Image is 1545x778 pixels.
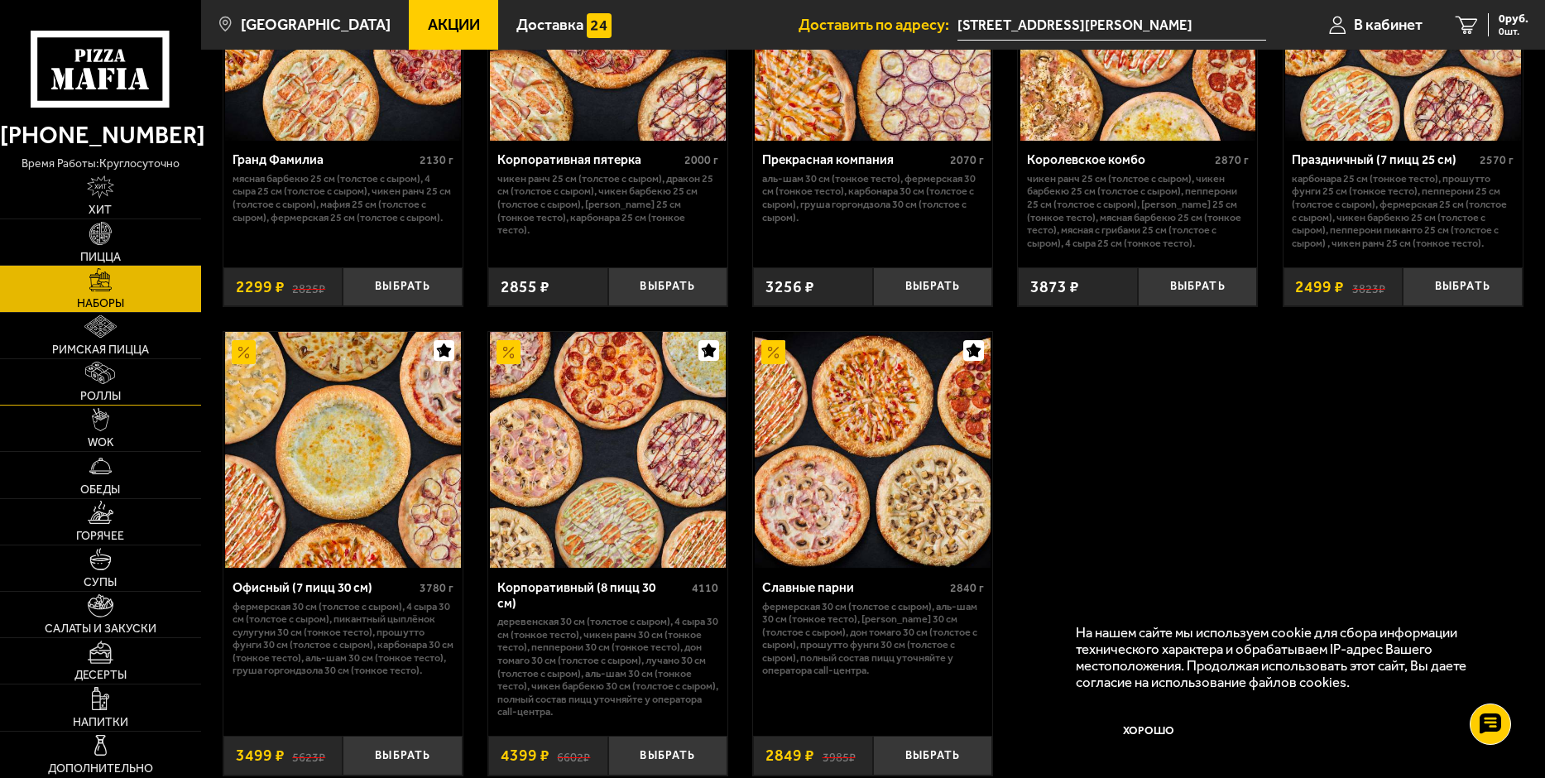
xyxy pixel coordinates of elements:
[223,332,463,568] a: АкционныйОфисный (7 пицц 30 см)
[343,267,463,307] button: Выбрать
[950,581,984,595] span: 2840 г
[799,17,957,33] span: Доставить по адресу:
[1499,13,1528,25] span: 0 руб.
[233,580,416,596] div: Офисный (7 пицц 30 см)
[488,332,727,568] a: АкционныйКорпоративный (8 пицц 30 см)
[84,577,117,588] span: Супы
[497,580,689,611] div: Корпоративный (8 пицц 30 см)
[557,747,590,763] s: 6602 ₽
[292,279,325,295] s: 2825 ₽
[1292,172,1514,249] p: Карбонара 25 см (тонкое тесто), Прошутто Фунги 25 см (тонкое тесто), Пепперони 25 см (толстое с с...
[1076,706,1221,754] button: Хорошо
[1138,267,1258,307] button: Выбрать
[1030,279,1079,295] span: 3873 ₽
[420,153,453,167] span: 2130 г
[490,332,726,568] img: Корпоративный (8 пицц 30 см)
[225,332,461,568] img: Офисный (7 пицц 30 см)
[957,10,1266,41] input: Ваш адрес доставки
[1215,153,1249,167] span: 2870 г
[343,736,463,776] button: Выбрать
[236,279,285,295] span: 2299 ₽
[1403,267,1523,307] button: Выбрать
[89,204,112,216] span: Хит
[755,332,991,568] img: Славные парни
[873,736,993,776] button: Выбрать
[608,736,728,776] button: Выбрать
[80,252,121,263] span: Пицца
[497,340,521,364] img: Акционный
[236,747,285,763] span: 3499 ₽
[1352,279,1385,295] s: 3823 ₽
[1027,172,1249,249] p: Чикен Ранч 25 см (толстое с сыром), Чикен Барбекю 25 см (толстое с сыром), Пепперони 25 см (толст...
[1480,153,1514,167] span: 2570 г
[232,340,256,364] img: Акционный
[762,580,946,596] div: Славные парни
[292,747,325,763] s: 5623 ₽
[516,17,583,33] span: Доставка
[1295,279,1344,295] span: 2499 ₽
[241,17,391,33] span: [GEOGRAPHIC_DATA]
[1354,17,1423,33] span: В кабинет
[48,763,153,775] span: Дополнительно
[420,581,453,595] span: 3780 г
[428,17,480,33] span: Акции
[1499,26,1528,36] span: 0 шт.
[233,172,454,223] p: Мясная Барбекю 25 см (толстое с сыром), 4 сыра 25 см (толстое с сыром), Чикен Ранч 25 см (толстое...
[497,615,719,718] p: Деревенская 30 см (толстое с сыром), 4 сыра 30 см (тонкое тесто), Чикен Ранч 30 см (тонкое тесто)...
[45,623,156,635] span: Салаты и закуски
[823,747,856,763] s: 3985 ₽
[762,152,946,168] div: Прекрасная компания
[762,600,984,677] p: Фермерская 30 см (толстое с сыром), Аль-Шам 30 см (тонкое тесто), [PERSON_NAME] 30 см (толстое с ...
[950,153,984,167] span: 2070 г
[765,279,814,295] span: 3256 ₽
[1027,152,1211,168] div: Королевское комбо
[497,152,681,168] div: Корпоративная пятерка
[76,531,124,542] span: Горячее
[1292,152,1475,168] div: Праздничный (7 пицц 25 см)
[233,600,454,677] p: Фермерская 30 см (толстое с сыром), 4 сыра 30 см (толстое с сыром), Пикантный цыплёнок сулугуни 3...
[684,153,718,167] span: 2000 г
[80,484,120,496] span: Обеды
[501,279,549,295] span: 2855 ₽
[873,267,993,307] button: Выбрать
[608,267,728,307] button: Выбрать
[765,747,814,763] span: 2849 ₽
[762,172,984,223] p: Аль-Шам 30 см (тонкое тесто), Фермерская 30 см (тонкое тесто), Карбонара 30 см (толстое с сыром),...
[753,332,992,568] a: АкционныйСлавные парни
[74,670,127,681] span: Десерты
[497,172,719,237] p: Чикен Ранч 25 см (толстое с сыром), Дракон 25 см (толстое с сыром), Чикен Барбекю 25 см (толстое ...
[73,717,128,728] span: Напитки
[52,344,149,356] span: Римская пицца
[233,152,416,168] div: Гранд Фамилиа
[692,581,718,595] span: 4110
[88,437,113,449] span: WOK
[501,747,549,763] span: 4399 ₽
[77,298,124,310] span: Наборы
[761,340,785,364] img: Акционный
[80,391,121,402] span: Роллы
[1076,624,1497,691] p: На нашем сайте мы используем cookie для сбора информации технического характера и обрабатываем IP...
[587,13,611,37] img: 15daf4d41897b9f0e9f617042186c801.svg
